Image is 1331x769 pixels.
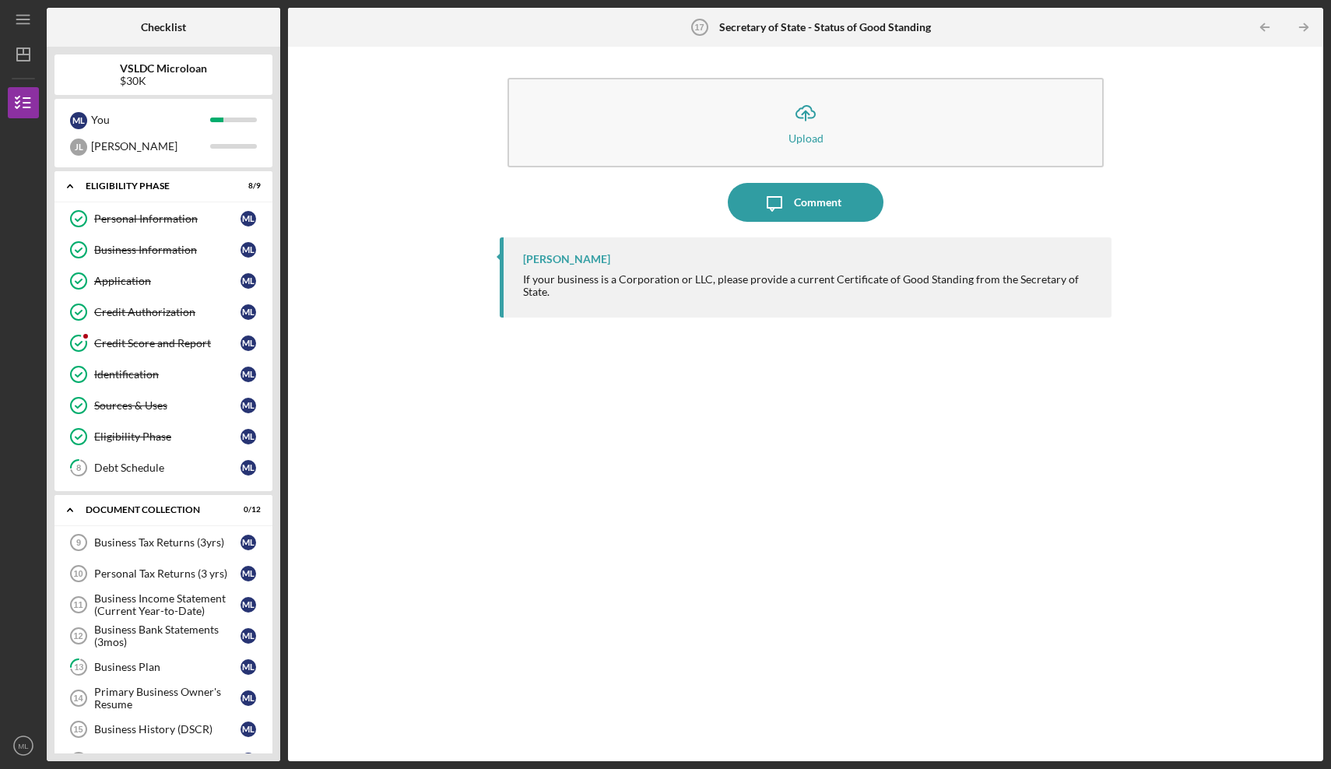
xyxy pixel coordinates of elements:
div: Credit Authorization [94,306,241,318]
div: Identification [94,368,241,381]
a: IdentificationML [62,359,265,390]
div: M L [241,566,256,581]
tspan: 9 [76,538,81,547]
a: Eligibility PhaseML [62,421,265,452]
a: Personal InformationML [62,203,265,234]
div: 0 / 12 [233,505,261,514]
a: 11Business Income Statement (Current Year-to-Date)ML [62,589,265,620]
div: [PERSON_NAME] [91,133,210,160]
div: J L [70,139,87,156]
div: [PERSON_NAME] [523,253,610,265]
div: M L [241,690,256,706]
tspan: 17 [694,23,704,32]
div: Eligibility Phase [86,181,222,191]
div: M L [241,628,256,644]
div: Business Plan [94,661,241,673]
div: 8 / 9 [233,181,261,191]
div: Sources & Uses [94,399,241,412]
div: M L [241,659,256,675]
div: Upload [788,132,824,144]
div: Document Collection [86,505,222,514]
tspan: 13 [74,662,83,672]
a: Business InformationML [62,234,265,265]
button: ML [8,730,39,761]
text: ML [18,742,29,750]
div: Comment [794,183,841,222]
tspan: 14 [73,694,83,703]
div: M L [241,535,256,550]
a: 12Business Bank Statements (3mos)ML [62,620,265,651]
div: M L [70,112,87,129]
b: Checklist [141,21,186,33]
a: Credit Score and ReportML [62,328,265,359]
a: Credit AuthorizationML [62,297,265,328]
div: Business Bank Statements (3mos) [94,623,241,648]
div: M L [241,460,256,476]
tspan: 15 [73,725,83,734]
a: 8Debt ScheduleML [62,452,265,483]
a: 13Business PlanML [62,651,265,683]
div: M L [241,273,256,289]
div: M L [241,304,256,320]
a: Sources & UsesML [62,390,265,421]
div: M L [241,429,256,444]
a: 15Business History (DSCR)ML [62,714,265,745]
div: $30K [120,75,207,87]
div: M L [241,367,256,382]
a: 9Business Tax Returns (3yrs)ML [62,527,265,558]
tspan: 10 [73,569,83,578]
div: Business Tax Returns (3yrs) [94,536,241,549]
tspan: 11 [73,600,83,609]
tspan: 12 [73,631,83,641]
div: Eligibility Phase [94,430,241,443]
div: M L [241,398,256,413]
button: Upload [507,78,1104,167]
div: Business Income Statement (Current Year-to-Date) [94,592,241,617]
div: Application [94,275,241,287]
a: 10Personal Tax Returns (3 yrs)ML [62,558,265,589]
b: VSLDC Microloan [120,62,207,75]
a: 14Primary Business Owner's ResumeML [62,683,265,714]
div: M L [241,597,256,613]
div: Personal Tax Returns (3 yrs) [94,567,241,580]
button: Comment [728,183,883,222]
tspan: 8 [76,463,81,473]
a: ApplicationML [62,265,265,297]
div: Business Information [94,244,241,256]
div: Debt Schedule [94,462,241,474]
b: Secretary of State - Status of Good Standing [719,21,931,33]
div: M L [241,242,256,258]
div: Business History (DSCR) [94,723,241,736]
div: Personal Information [94,212,241,225]
div: M L [241,753,256,768]
div: Credit Score and Report [94,337,241,349]
div: If your business is a Corporation or LLC, please provide a current Certificate of Good Standing f... [523,273,1096,298]
div: M L [241,722,256,737]
div: M L [241,335,256,351]
div: You [91,107,210,133]
div: M L [241,211,256,226]
div: Primary Business Owner's Resume [94,686,241,711]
